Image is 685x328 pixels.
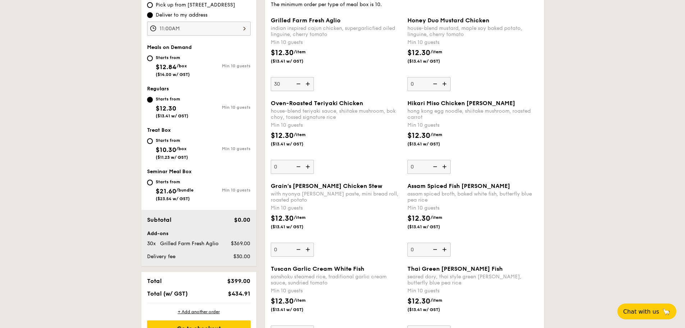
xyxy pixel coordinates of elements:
span: ($13.41 w/ GST) [156,113,188,118]
span: ($13.41 w/ GST) [271,307,320,313]
div: hong kong egg noodle, shiitake mushroom, roasted carrot [407,108,538,120]
span: Honey Duo Mustard Chicken [407,17,489,24]
span: /item [430,49,442,54]
span: Grilled Farm Fresh Aglio [271,17,341,24]
input: Hikari Miso Chicken [PERSON_NAME]hong kong egg noodle, shiitake mushroom, roasted carrotMin 10 gu... [407,160,451,174]
div: Min 10 guests [199,188,251,193]
div: indian inspired cajun chicken, supergarlicfied oiled linguine, cherry tomato [271,25,402,37]
div: Min 10 guests [407,39,538,46]
input: Grilled Farm Fresh Aglioindian inspired cajun chicken, supergarlicfied oiled linguine, cherry tom... [271,77,314,91]
div: Starts from [156,179,193,185]
span: ($13.41 w/ GST) [407,141,456,147]
span: Total [147,278,162,284]
span: $12.30 [271,297,294,306]
div: seared dory, thai style green [PERSON_NAME], butterfly blue pea rice [407,274,538,286]
span: $12.30 [156,104,176,112]
span: $12.30 [271,49,294,57]
span: Pick up from [STREET_ADDRESS] [156,1,235,9]
span: Thai Green [PERSON_NAME] Fish [407,265,503,272]
span: ($13.41 w/ GST) [271,141,320,147]
span: Total (w/ GST) [147,290,188,297]
img: icon-add.58712e84.svg [440,243,451,256]
span: /item [430,215,442,220]
span: /bundle [176,188,193,193]
img: icon-add.58712e84.svg [303,160,314,174]
div: sanshoku steamed rice, traditional garlic cream sauce, sundried tomato [271,274,402,286]
span: ($14.00 w/ GST) [156,72,190,77]
input: Starts from$21.60/bundle($23.54 w/ GST)Min 10 guests [147,180,153,185]
span: ($23.54 w/ GST) [156,196,190,201]
div: house-blend mustard, maple soy baked potato, linguine, cherry tomato [407,25,538,37]
img: icon-reduce.1d2dbef1.svg [292,77,303,91]
span: Hikari Miso Chicken [PERSON_NAME] [407,100,515,107]
span: ($13.41 w/ GST) [271,58,320,64]
span: /box [176,146,187,151]
span: ($13.41 w/ GST) [271,224,320,230]
span: /item [294,49,306,54]
span: Oven-Roasted Teriyaki Chicken [271,100,363,107]
img: icon-add.58712e84.svg [440,77,451,91]
div: Min 10 guests [407,205,538,212]
button: Chat with us🦙 [617,304,676,319]
span: $12.30 [407,214,430,223]
span: Subtotal [147,216,172,223]
div: 30x [144,240,157,247]
span: Regulars [147,86,169,92]
span: ($13.41 w/ GST) [407,224,456,230]
span: /item [430,132,442,137]
div: Min 10 guests [271,287,402,295]
div: Min 10 guests [199,146,251,151]
span: 🦙 [662,307,671,316]
img: icon-reduce.1d2dbef1.svg [429,77,440,91]
div: Min 10 guests [271,205,402,212]
img: icon-reduce.1d2dbef1.svg [292,243,303,256]
span: $434.91 [228,290,250,297]
img: icon-add.58712e84.svg [440,160,451,174]
div: Min 10 guests [199,105,251,110]
span: Delivery fee [147,253,175,260]
span: /item [294,132,306,137]
div: house-blend teriyaki sauce, shiitake mushroom, bok choy, tossed signature rice [271,108,402,120]
div: Min 10 guests [407,122,538,129]
input: Deliver to my address [147,12,153,18]
span: /item [294,298,306,303]
span: $399.00 [227,278,250,284]
input: Starts from$12.84/box($14.00 w/ GST)Min 10 guests [147,55,153,61]
span: Treat Box [147,127,171,133]
img: icon-reduce.1d2dbef1.svg [429,243,440,256]
input: Event time [147,22,251,36]
span: $369.00 [231,241,250,247]
span: Chat with us [623,308,659,315]
div: Min 10 guests [271,39,402,46]
div: Starts from [156,55,190,60]
span: $12.30 [407,297,430,306]
span: $12.84 [156,63,177,71]
div: Min 10 guests [199,63,251,68]
input: Assam Spiced Fish [PERSON_NAME]assam spiced broth, baked white fish, butterfly blue pea riceMin 1... [407,243,451,257]
span: $10.30 [156,146,176,154]
span: Meals on Demand [147,44,192,50]
span: Grain's [PERSON_NAME] Chicken Stew [271,183,382,189]
div: assam spiced broth, baked white fish, butterfly blue pea rice [407,191,538,203]
span: ($13.41 w/ GST) [407,58,456,64]
span: $12.30 [271,131,294,140]
span: $12.30 [271,214,294,223]
img: icon-reduce.1d2dbef1.svg [429,160,440,174]
span: $21.60 [156,187,176,195]
img: icon-reduce.1d2dbef1.svg [292,160,303,174]
div: Min 10 guests [271,122,402,129]
input: Starts from$12.30($13.41 w/ GST)Min 10 guests [147,97,153,103]
div: Starts from [156,96,188,102]
span: $12.30 [407,49,430,57]
span: /box [177,63,187,68]
span: Deliver to my address [156,12,207,19]
input: Grain's [PERSON_NAME] Chicken Stewwith nyonya [PERSON_NAME] paste, mini bread roll, roasted potat... [271,243,314,257]
div: + Add another order [147,309,251,315]
span: Assam Spiced Fish [PERSON_NAME] [407,183,510,189]
span: $0.00 [234,216,250,223]
div: Add-ons [147,230,251,237]
img: icon-add.58712e84.svg [303,243,314,256]
div: Grilled Farm Fresh Aglio [157,240,223,247]
div: Starts from [156,138,188,143]
input: Starts from$10.30/box($11.23 w/ GST)Min 10 guests [147,138,153,144]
